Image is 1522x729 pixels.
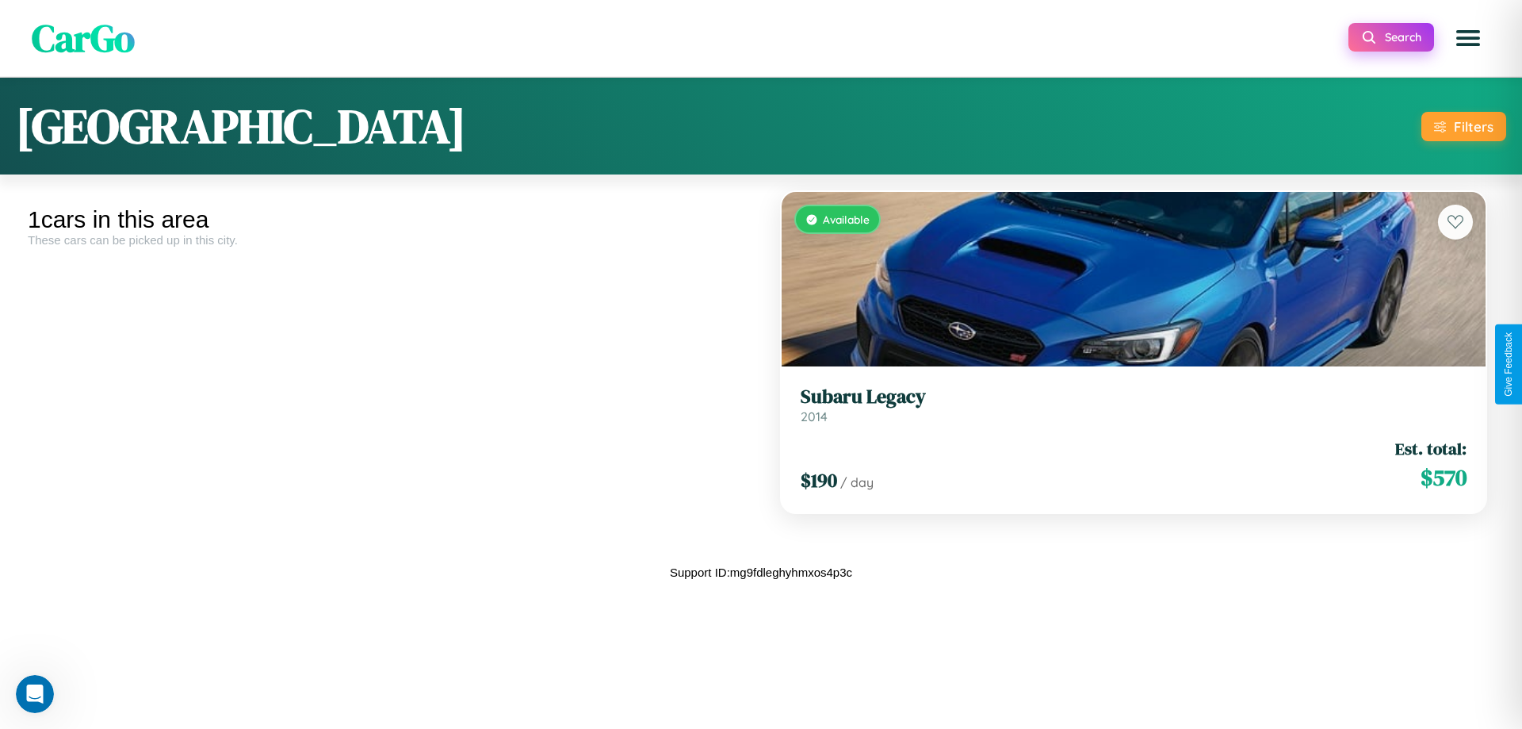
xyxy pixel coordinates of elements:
[28,206,749,233] div: 1 cars in this area
[1348,23,1434,52] button: Search
[670,562,852,583] p: Support ID: mg9fdleghyhmxos4p3c
[1421,112,1506,141] button: Filters
[16,94,466,159] h1: [GEOGRAPHIC_DATA]
[823,213,870,226] span: Available
[1503,332,1514,397] div: Give Feedback
[840,474,874,490] span: / day
[1454,118,1493,135] div: Filters
[16,675,54,713] iframe: Intercom live chat
[801,386,1467,409] h3: Subaru Legacy
[32,12,135,64] span: CarGo
[1395,437,1467,460] span: Est. total:
[801,386,1467,424] a: Subaru Legacy2014
[801,467,837,493] span: $ 190
[1385,30,1421,44] span: Search
[801,409,828,424] span: 2014
[28,233,749,247] div: These cars can be picked up in this city.
[1446,16,1490,60] button: Open menu
[1421,462,1467,493] span: $ 570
